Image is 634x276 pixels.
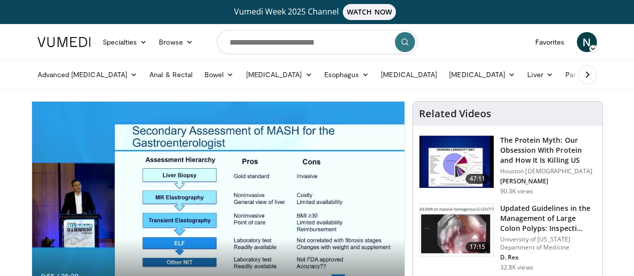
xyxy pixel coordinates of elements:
[240,65,318,85] a: [MEDICAL_DATA]
[97,32,153,52] a: Specialties
[577,32,597,52] a: N
[318,65,375,85] a: Esophagus
[500,177,596,185] p: [PERSON_NAME]
[466,174,490,184] span: 47:11
[39,4,595,20] a: Vumedi Week 2025 ChannelWATCH NOW
[500,263,533,271] p: 32.8K views
[466,242,490,252] span: 17:15
[419,203,596,271] a: 17:15 Updated Guidelines in the Management of Large Colon Polyps: Inspecti… University of [US_STA...
[343,4,396,20] span: WATCH NOW
[500,253,596,261] p: D. Rex
[419,135,596,195] a: 47:11 The Protein Myth: Our Obsession With Protein and How It Is Killing US Houston [DEMOGRAPHIC_...
[143,65,198,85] a: Anal & Rectal
[500,235,596,251] p: University of [US_STATE] Department of Medicine
[419,108,491,120] h4: Related Videos
[153,32,199,52] a: Browse
[32,65,144,85] a: Advanced [MEDICAL_DATA]
[500,135,596,165] h3: The Protein Myth: Our Obsession With Protein and How It Is Killing US
[521,65,559,85] a: Liver
[198,65,240,85] a: Bowel
[529,32,571,52] a: Favorites
[419,204,494,256] img: dfcfcb0d-b871-4e1a-9f0c-9f64970f7dd8.150x105_q85_crop-smart_upscale.jpg
[443,65,521,85] a: [MEDICAL_DATA]
[500,203,596,233] h3: Updated Guidelines in the Management of Large Colon Polyps: Inspecti…
[419,136,494,188] img: b7b8b05e-5021-418b-a89a-60a270e7cf82.150x105_q85_crop-smart_upscale.jpg
[500,187,533,195] p: 90.3K views
[375,65,443,85] a: [MEDICAL_DATA]
[500,167,596,175] p: Houston [DEMOGRAPHIC_DATA]
[217,30,417,54] input: Search topics, interventions
[38,37,91,47] img: VuMedi Logo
